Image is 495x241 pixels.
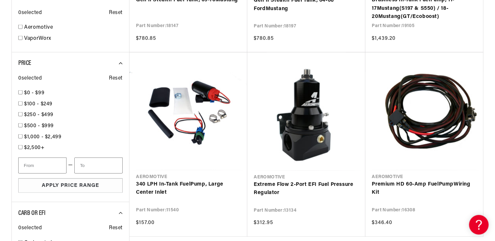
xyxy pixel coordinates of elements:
[18,178,123,193] button: Apply Price Range
[109,9,123,17] span: Reset
[18,158,67,173] input: From
[18,60,31,67] span: Price
[24,123,54,128] span: $500 - $999
[24,90,44,96] span: $0 - $99
[24,112,53,117] span: $250 - $499
[109,224,123,233] span: Reset
[136,180,241,197] a: 340 LPH In-Tank FuelPump, Large Center Inlet
[24,145,44,150] span: $2,500+
[18,224,42,233] span: 0 selected
[68,161,73,170] span: —
[24,23,123,32] a: Aeromotive
[254,181,359,197] a: Extreme Flow 2-Port EFI Fuel Pressure Regulator
[24,35,123,43] a: VaporWorx
[74,158,123,173] input: To
[24,134,62,140] span: $1,000 - $2,499
[18,210,46,217] span: CARB or EFI
[18,74,42,83] span: 0 selected
[18,9,42,17] span: 0 selected
[24,101,52,107] span: $100 - $249
[109,74,123,83] span: Reset
[372,180,476,197] a: Premium HD 60-Amp FuelPumpWiring Kit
